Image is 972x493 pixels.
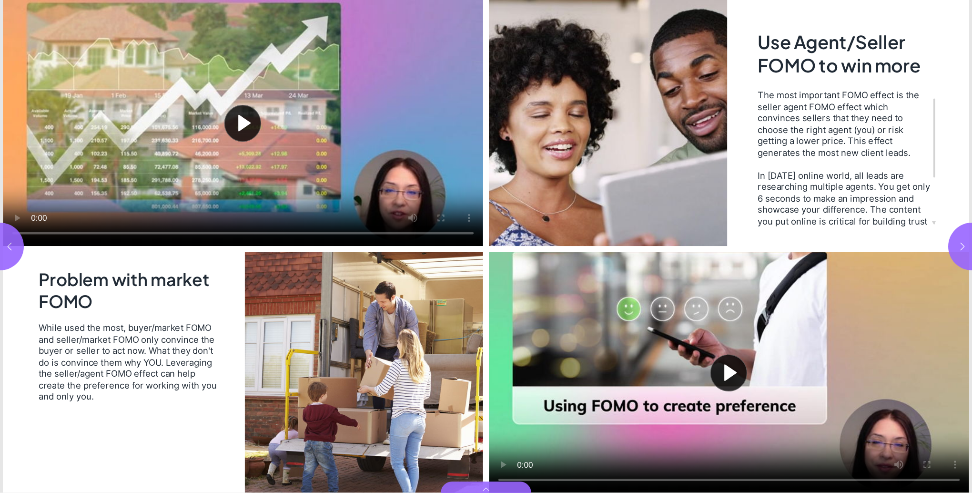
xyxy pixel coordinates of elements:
[39,322,217,402] span: While used the most, buyer/market FOMO and seller/market FOMO only convince the buyer or seller t...
[758,31,933,80] h2: Use Agent/Seller FOMO to win more
[758,90,931,158] div: The most important FOMO effect is the seller agent FOMO effect which convinces sellers that they ...
[39,268,220,314] h2: Problem with market FOMO
[758,170,931,238] div: In [DATE] online world, all leads are researching multiple agents. You get only 6 seconds to make...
